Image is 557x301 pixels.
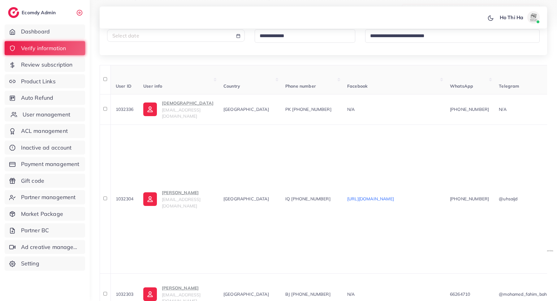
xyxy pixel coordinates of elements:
[116,83,132,89] span: User ID
[5,256,85,271] a: Setting
[143,103,157,116] img: ic-user-info.36bf1079.svg
[5,124,85,138] a: ACL management
[21,226,49,234] span: Partner BC
[21,77,56,85] span: Product Links
[21,210,63,218] span: Market Package
[21,127,68,135] span: ACL management
[527,11,540,24] img: avatar
[21,243,80,251] span: Ad creative management
[450,83,473,89] span: WhatsApp
[143,189,214,209] a: [PERSON_NAME][EMAIL_ADDRESS][DOMAIN_NAME]
[143,192,157,206] img: ic-user-info.36bf1079.svg
[499,107,506,112] span: N/A
[5,41,85,55] a: Verify information
[162,99,214,107] p: [DEMOGRAPHIC_DATA]
[347,83,368,89] span: Facebook
[5,58,85,72] a: Review subscription
[450,196,489,202] span: [PHONE_NUMBER]
[112,33,139,39] span: Select date
[5,74,85,89] a: Product Links
[285,83,316,89] span: Phone number
[5,24,85,39] a: Dashboard
[116,196,133,202] span: 1032304
[496,11,542,24] a: Ho Thi Haavatar
[21,177,44,185] span: Gift code
[22,10,57,15] h2: Ecomdy Admin
[162,107,201,119] span: [EMAIL_ADDRESS][DOMAIN_NAME]
[23,111,70,119] span: User management
[21,193,76,201] span: Partner management
[223,83,240,89] span: Country
[21,28,50,36] span: Dashboard
[5,190,85,204] a: Partner management
[368,31,532,41] input: Search for option
[21,61,73,69] span: Review subscription
[223,107,269,112] span: [GEOGRAPHIC_DATA]
[143,99,214,120] a: [DEMOGRAPHIC_DATA][EMAIL_ADDRESS][DOMAIN_NAME]
[500,14,523,21] p: Ho Thi Ha
[450,291,470,297] span: 66264710
[5,107,85,122] a: User management
[21,44,66,52] span: Verify information
[285,107,331,112] span: PK [PHONE_NUMBER]
[8,7,19,18] img: logo
[162,284,214,292] p: [PERSON_NAME]
[5,91,85,105] a: Auto Refund
[285,196,330,202] span: IQ [PHONE_NUMBER]
[5,157,85,171] a: Payment management
[162,197,201,208] span: [EMAIL_ADDRESS][DOMAIN_NAME]
[347,291,355,297] span: N/A
[499,291,547,297] span: @mohamed_fahim_bah
[223,291,269,297] span: [GEOGRAPHIC_DATA]
[21,260,39,268] span: Setting
[143,83,162,89] span: User info
[347,107,355,112] span: N/A
[365,29,540,43] div: Search for option
[5,174,85,188] a: Gift code
[5,207,85,221] a: Market Package
[5,240,85,254] a: Ad creative management
[8,7,57,18] a: logoEcomdy Admin
[450,107,489,112] span: [PHONE_NUMBER]
[162,189,214,196] p: [PERSON_NAME]
[116,107,133,112] span: 1032336
[499,196,517,202] span: @uhsaijd
[5,223,85,238] a: Partner BC
[21,94,54,102] span: Auto Refund
[143,287,157,301] img: ic-user-info.36bf1079.svg
[257,31,348,41] input: Search for option
[116,291,133,297] span: 1032303
[21,160,80,168] span: Payment management
[223,196,269,202] span: [GEOGRAPHIC_DATA]
[21,144,72,152] span: Inactive ad account
[255,29,356,43] div: Search for option
[347,196,394,202] a: [URL][DOMAIN_NAME]
[285,291,330,297] span: BJ [PHONE_NUMBER]
[499,83,519,89] span: Telegram
[5,141,85,155] a: Inactive ad account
